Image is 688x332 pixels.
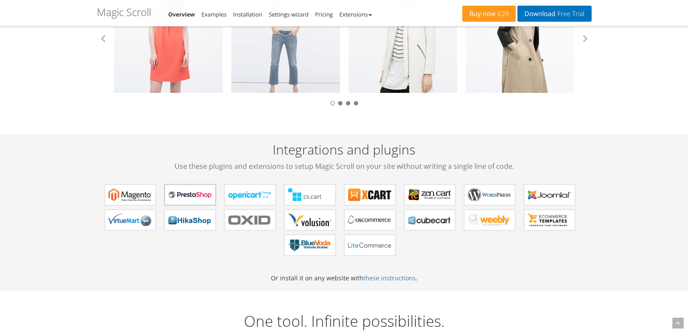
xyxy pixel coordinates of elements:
[165,184,216,205] a: Magic Scroll for PrestaShop
[404,210,455,230] a: Magic Scroll for CubeCart
[464,210,515,230] a: Magic Scroll for Weebly
[528,188,571,201] b: Magic Scroll for Joomla
[524,210,575,230] a: Magic Scroll for ecommerce Templates
[288,188,332,201] b: Magic Scroll for CS-Cart
[348,239,392,252] b: Magic Scroll for LiteCommerce
[468,188,511,201] b: Magic Scroll for WordPress
[109,214,152,227] b: Magic Scroll for VirtueMart
[97,7,151,18] h1: Magic Scroll
[462,6,516,22] a: Buy now£29
[233,10,262,18] a: Installation
[97,134,592,291] div: Or install it on any website with .
[363,274,416,282] a: these instructions
[344,210,395,230] a: Magic Scroll for osCommerce
[288,214,332,227] b: Magic Scroll for Volusion
[528,214,571,227] b: Magic Scroll for ecommerce Templates
[269,10,309,18] a: Settings wizard
[468,214,511,227] b: Magic Scroll for Weebly
[201,10,227,18] a: Examples
[517,6,591,22] a: DownloadFree Trial
[224,184,276,205] a: Magic Scroll for OpenCart
[168,214,212,227] b: Magic Scroll for HikaShop
[339,10,372,18] a: Extensions
[348,188,392,201] b: Magic Scroll for X-Cart
[404,184,455,205] a: Magic Scroll for Zen Cart
[555,10,584,17] span: Free Trial
[168,188,212,201] b: Magic Scroll for PrestaShop
[524,184,575,205] a: Magic Scroll for Joomla
[348,214,392,227] b: Magic Scroll for osCommerce
[97,161,592,171] span: Use these plugins and extensions to setup Magic Scroll on your site without writing a single line...
[228,188,272,201] b: Magic Scroll for OpenCart
[228,214,272,227] b: Magic Scroll for OXID
[105,184,156,205] a: Magic Scroll for Magento
[224,210,276,230] a: Magic Scroll for OXID
[97,142,592,171] h2: Integrations and plugins
[408,188,451,201] b: Magic Scroll for Zen Cart
[105,210,156,230] a: Magic Scroll for VirtueMart
[109,188,152,201] b: Magic Scroll for Magento
[284,235,336,256] a: Magic Scroll for BlueVoda
[344,184,395,205] a: Magic Scroll for X-Cart
[165,210,216,230] a: Magic Scroll for HikaShop
[464,184,515,205] a: Magic Scroll for WordPress
[284,210,336,230] a: Magic Scroll for Volusion
[284,184,336,205] a: Magic Scroll for CS-Cart
[97,313,592,330] h2: One tool. Infinite possibilities.
[168,10,195,18] a: Overview
[496,10,509,17] span: £29
[315,10,333,18] a: Pricing
[408,214,451,227] b: Magic Scroll for CubeCart
[344,235,395,256] a: Magic Scroll for LiteCommerce
[288,239,332,252] b: Magic Scroll for BlueVoda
